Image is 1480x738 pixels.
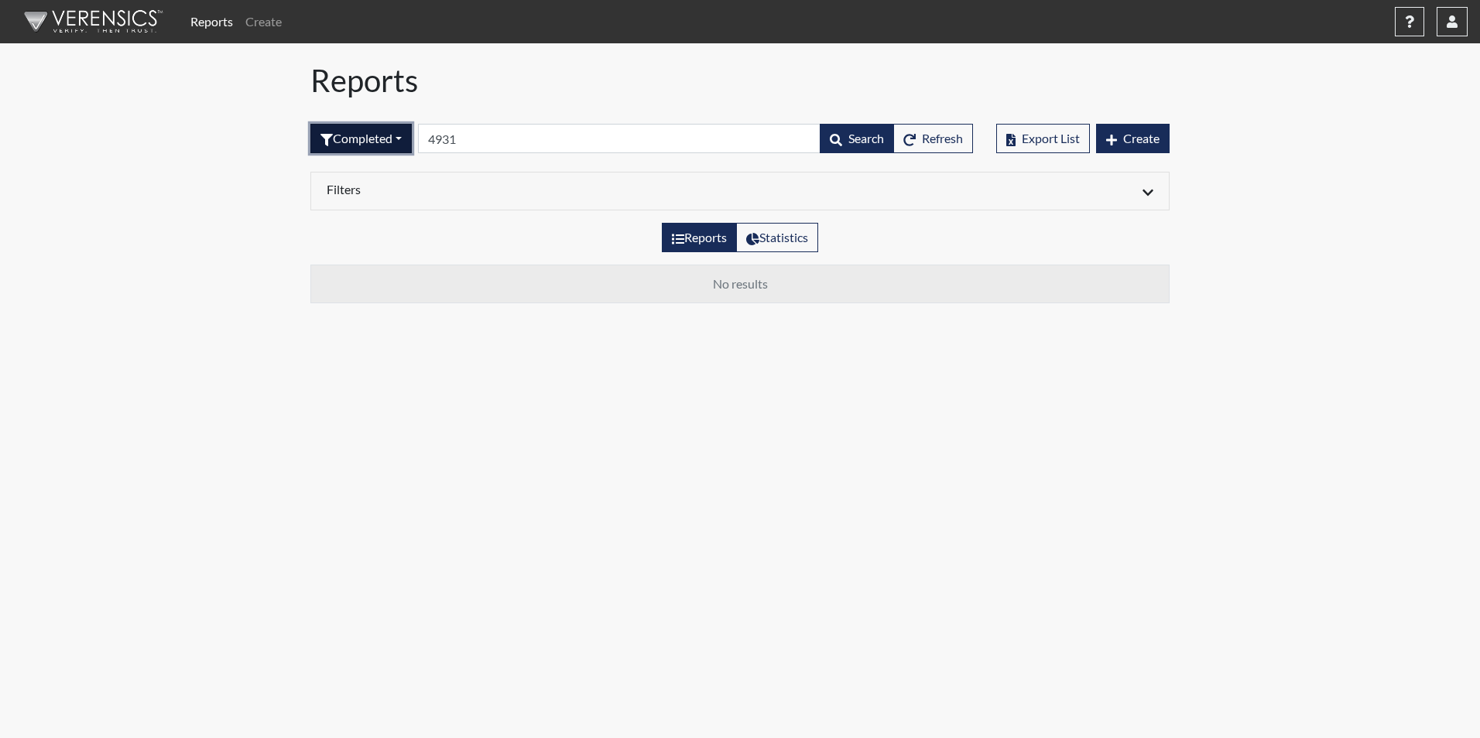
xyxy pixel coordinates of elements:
span: Create [1123,131,1160,145]
span: Refresh [922,131,963,145]
button: Create [1096,124,1170,153]
a: Reports [184,6,239,37]
input: Search by Registration ID, Interview Number, or Investigation Name. [418,124,821,153]
div: Filter by interview status [310,124,412,153]
td: No results [311,265,1170,303]
button: Refresh [893,124,973,153]
span: Export List [1022,131,1080,145]
button: Completed [310,124,412,153]
div: Click to expand/collapse filters [315,182,1165,200]
label: View the list of reports [662,223,737,252]
span: Search [848,131,884,145]
button: Search [820,124,894,153]
h6: Filters [327,182,728,196]
button: Export List [996,124,1090,153]
label: View statistics about completed interviews [736,223,818,252]
a: Create [239,6,288,37]
h1: Reports [310,62,1170,99]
